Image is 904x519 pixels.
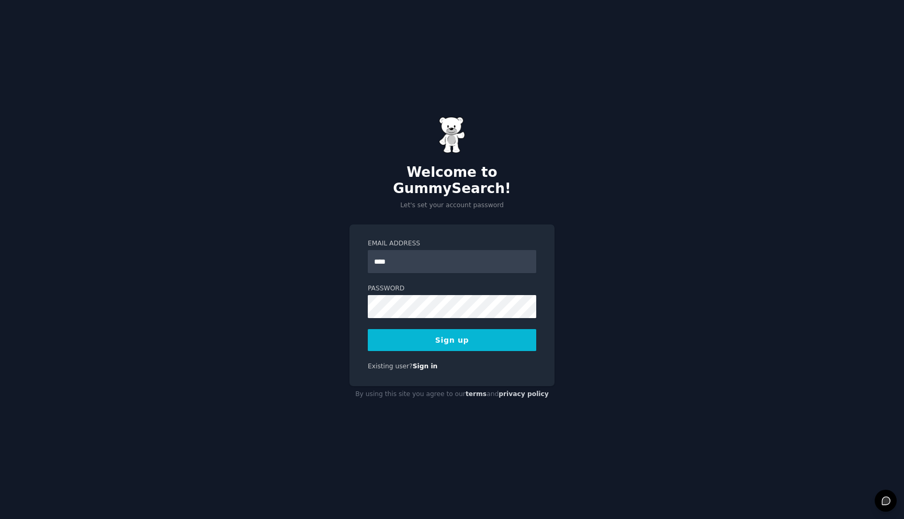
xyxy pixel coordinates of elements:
a: Sign in [413,363,438,370]
label: Email Address [368,239,536,249]
h2: Welcome to GummySearch! [349,164,555,197]
div: By using this site you agree to our and [349,386,555,403]
label: Password [368,284,536,294]
img: Gummy Bear [439,117,465,153]
a: privacy policy [499,390,549,398]
p: Let's set your account password [349,201,555,210]
span: Existing user? [368,363,413,370]
a: terms [466,390,487,398]
button: Sign up [368,329,536,351]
